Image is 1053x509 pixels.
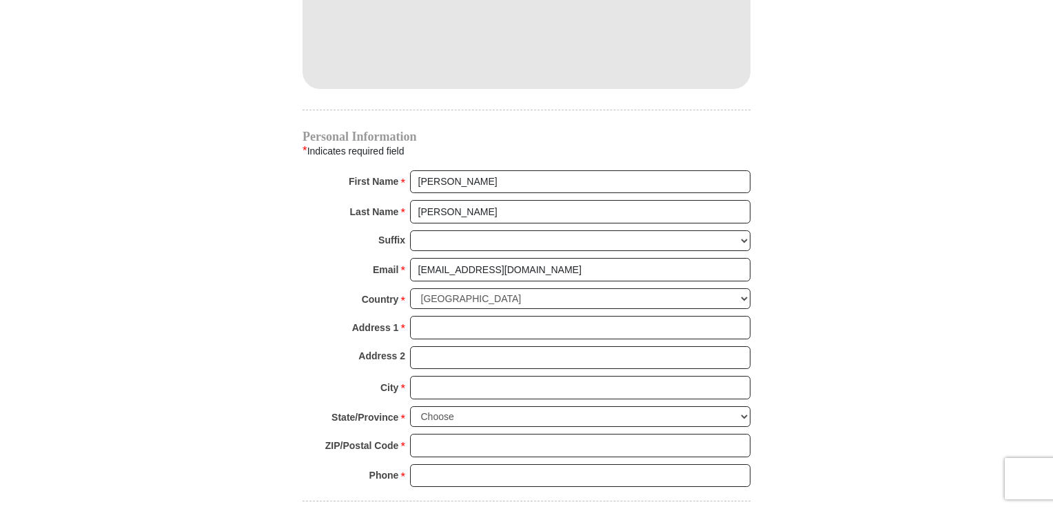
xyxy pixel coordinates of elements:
strong: Phone [369,466,399,485]
strong: State/Province [331,408,398,427]
strong: Last Name [350,202,399,221]
strong: Address 1 [352,318,399,337]
strong: Address 2 [358,346,405,366]
strong: Country [362,290,399,309]
strong: City [380,378,398,397]
strong: ZIP/Postal Code [325,436,399,455]
h4: Personal Information [303,131,750,142]
strong: Email [373,260,398,279]
strong: Suffix [378,230,405,250]
strong: First Name [349,172,398,191]
div: Indicates required field [303,142,750,160]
